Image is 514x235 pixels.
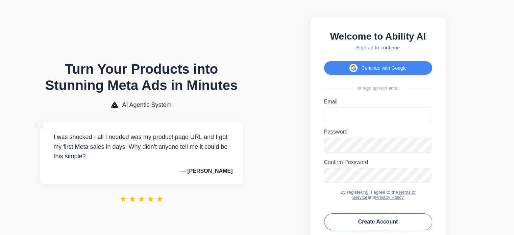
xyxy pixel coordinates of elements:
[352,190,416,200] a: Terms of Service
[324,61,432,75] button: Continue with Google
[138,194,145,204] span: ★
[111,102,118,108] img: AI Agentic System Logo
[33,115,46,146] span: “
[147,194,154,204] span: ★
[120,194,127,204] span: ★
[375,195,404,200] a: Privacy Policy
[122,101,171,109] span: AI Agentic System
[324,99,432,105] label: Email
[40,61,243,93] h1: Turn Your Products into Stunning Meta Ads in Minutes
[324,129,432,135] label: Password
[129,194,136,204] span: ★
[324,45,432,50] p: Sign up to continue
[50,132,233,161] p: I was shocked - all I needed was my product page URL and I got my first Meta sales in days. Why d...
[324,31,432,42] h2: Welcome to Ability AI
[156,194,164,204] span: ★
[324,213,432,230] button: Create Account
[50,168,233,174] p: — [PERSON_NAME]
[324,159,432,165] label: Confirm Password
[324,190,432,200] div: By registering, I agree to the and
[324,86,432,91] div: Or sign up with email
